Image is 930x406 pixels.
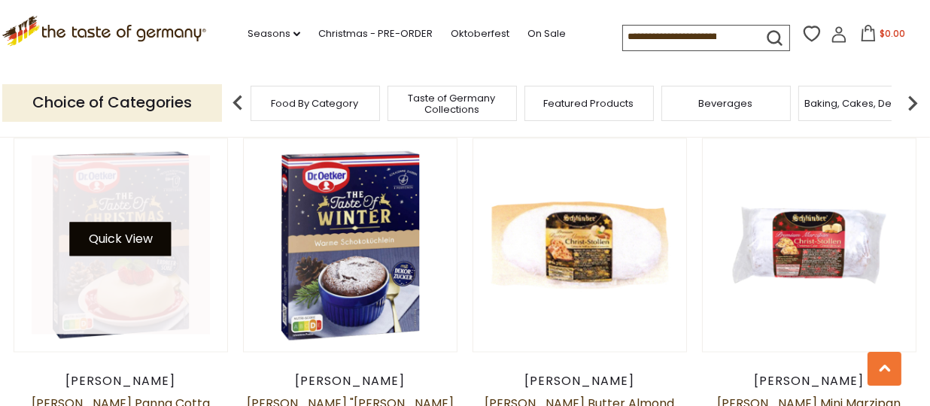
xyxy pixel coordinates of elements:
div: [PERSON_NAME] [702,374,916,389]
a: Seasons [248,26,300,42]
a: Baking, Cakes, Desserts [804,98,921,109]
a: Christmas - PRE-ORDER [318,26,433,42]
img: Schluender Butter Almond Stollen Cake, in Cello, 26.4 oz [473,139,686,352]
img: Dr. Oetker "Warme Schokokuechlein" Chocolate Lava Cake Mix [244,139,457,352]
p: Choice of Categories [2,84,222,121]
div: [PERSON_NAME] [243,374,457,389]
img: Dr. Oetker Panna Cotta Dessert Mix, [14,139,227,352]
a: Taste of Germany Collections [392,92,512,115]
button: Quick View [70,223,172,256]
img: Schluender Mini Marzipan Stollen, in Cello, 6.8 oz [703,139,916,352]
button: $0.00 [850,25,914,47]
a: Featured Products [544,98,634,109]
span: $0.00 [880,27,905,40]
img: next arrow [898,88,928,118]
img: previous arrow [223,88,253,118]
div: [PERSON_NAME] [14,374,228,389]
a: Oktoberfest [451,26,509,42]
div: [PERSON_NAME] [473,374,687,389]
a: Beverages [699,98,753,109]
a: Food By Category [272,98,359,109]
a: On Sale [527,26,566,42]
